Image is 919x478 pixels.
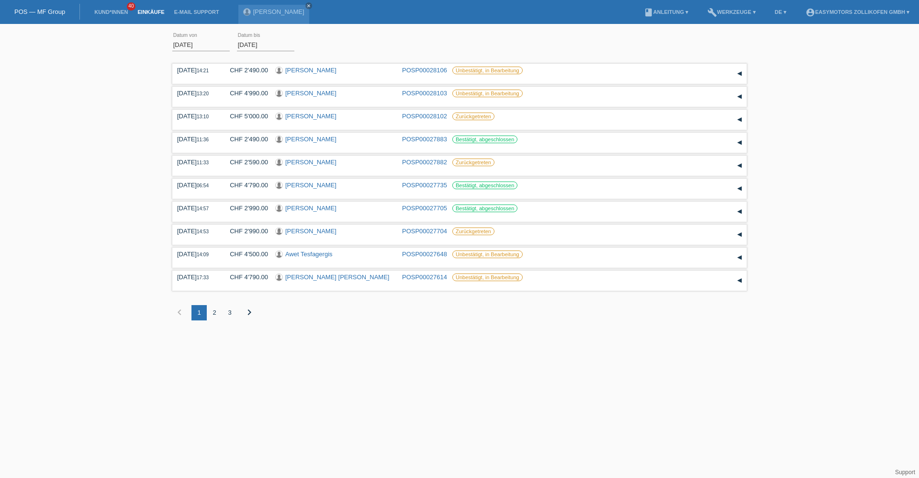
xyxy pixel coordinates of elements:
[732,90,747,104] div: auf-/zuklappen
[402,273,447,281] a: POSP00027614
[452,273,523,281] label: Unbestätigt, in Bearbeitung
[197,137,209,142] span: 11:36
[223,136,268,143] div: CHF 2'490.00
[223,250,268,258] div: CHF 4'500.00
[177,250,215,258] div: [DATE]
[402,67,447,74] a: POSP00028106
[732,182,747,196] div: auf-/zuklappen
[452,90,523,97] label: Unbestätigt, in Bearbeitung
[207,305,222,320] div: 2
[285,250,333,258] a: Awet Tesfagergis
[452,113,494,120] label: Zurückgetreten
[703,9,761,15] a: buildWerkzeuge ▾
[285,136,336,143] a: [PERSON_NAME]
[402,205,447,212] a: POSP00027705
[285,90,336,97] a: [PERSON_NAME]
[169,9,224,15] a: E-Mail Support
[223,113,268,120] div: CHF 5'000.00
[244,307,255,318] i: chevron_right
[177,273,215,281] div: [DATE]
[223,273,268,281] div: CHF 4'790.00
[177,67,215,74] div: [DATE]
[223,182,268,189] div: CHF 4'790.00
[770,9,791,15] a: DE ▾
[306,3,311,8] i: close
[223,228,268,235] div: CHF 2'990.00
[223,205,268,212] div: CHF 2'990.00
[253,8,304,15] a: [PERSON_NAME]
[452,136,517,143] label: Bestätigt, abgeschlossen
[285,67,336,74] a: [PERSON_NAME]
[197,91,209,96] span: 13:20
[177,159,215,166] div: [DATE]
[732,113,747,127] div: auf-/zuklappen
[285,182,336,189] a: [PERSON_NAME]
[197,252,209,257] span: 14:09
[305,2,312,9] a: close
[402,90,447,97] a: POSP00028103
[452,67,523,74] label: Unbestätigt, in Bearbeitung
[732,136,747,150] div: auf-/zuklappen
[732,250,747,265] div: auf-/zuklappen
[402,250,447,258] a: POSP00027648
[197,114,209,119] span: 13:10
[177,182,215,189] div: [DATE]
[801,9,914,15] a: account_circleEasymotors Zollikofen GmbH ▾
[452,205,517,212] label: Bestätigt, abgeschlossen
[402,182,447,189] a: POSP00027735
[90,9,133,15] a: Kund*innen
[285,273,389,281] a: [PERSON_NAME] [PERSON_NAME]
[806,8,815,17] i: account_circle
[732,228,747,242] div: auf-/zuklappen
[452,182,517,189] label: Bestätigt, abgeschlossen
[732,67,747,81] div: auf-/zuklappen
[133,9,169,15] a: Einkäufe
[452,250,523,258] label: Unbestätigt, in Bearbeitung
[174,307,185,318] i: chevron_left
[14,8,65,15] a: POS — MF Group
[177,205,215,212] div: [DATE]
[285,228,336,235] a: [PERSON_NAME]
[452,159,494,166] label: Zurückgetreten
[452,228,494,235] label: Zurückgetreten
[177,113,215,120] div: [DATE]
[707,8,717,17] i: build
[223,159,268,166] div: CHF 2'590.00
[285,205,336,212] a: [PERSON_NAME]
[644,8,653,17] i: book
[177,136,215,143] div: [DATE]
[732,205,747,219] div: auf-/zuklappen
[197,275,209,280] span: 17:33
[895,469,915,476] a: Support
[197,68,209,73] span: 14:21
[223,90,268,97] div: CHF 4'990.00
[177,90,215,97] div: [DATE]
[402,113,447,120] a: POSP00028102
[222,305,237,320] div: 3
[285,113,336,120] a: [PERSON_NAME]
[197,183,209,188] span: 06:54
[197,229,209,234] span: 14:53
[732,159,747,173] div: auf-/zuklappen
[197,206,209,211] span: 14:57
[402,159,447,166] a: POSP00027882
[639,9,693,15] a: bookAnleitung ▾
[732,273,747,288] div: auf-/zuklappen
[191,305,207,320] div: 1
[197,160,209,165] span: 11:33
[402,136,447,143] a: POSP00027883
[127,2,135,11] span: 40
[285,159,336,166] a: [PERSON_NAME]
[402,228,447,235] a: POSP00027704
[223,67,268,74] div: CHF 2'490.00
[177,228,215,235] div: [DATE]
